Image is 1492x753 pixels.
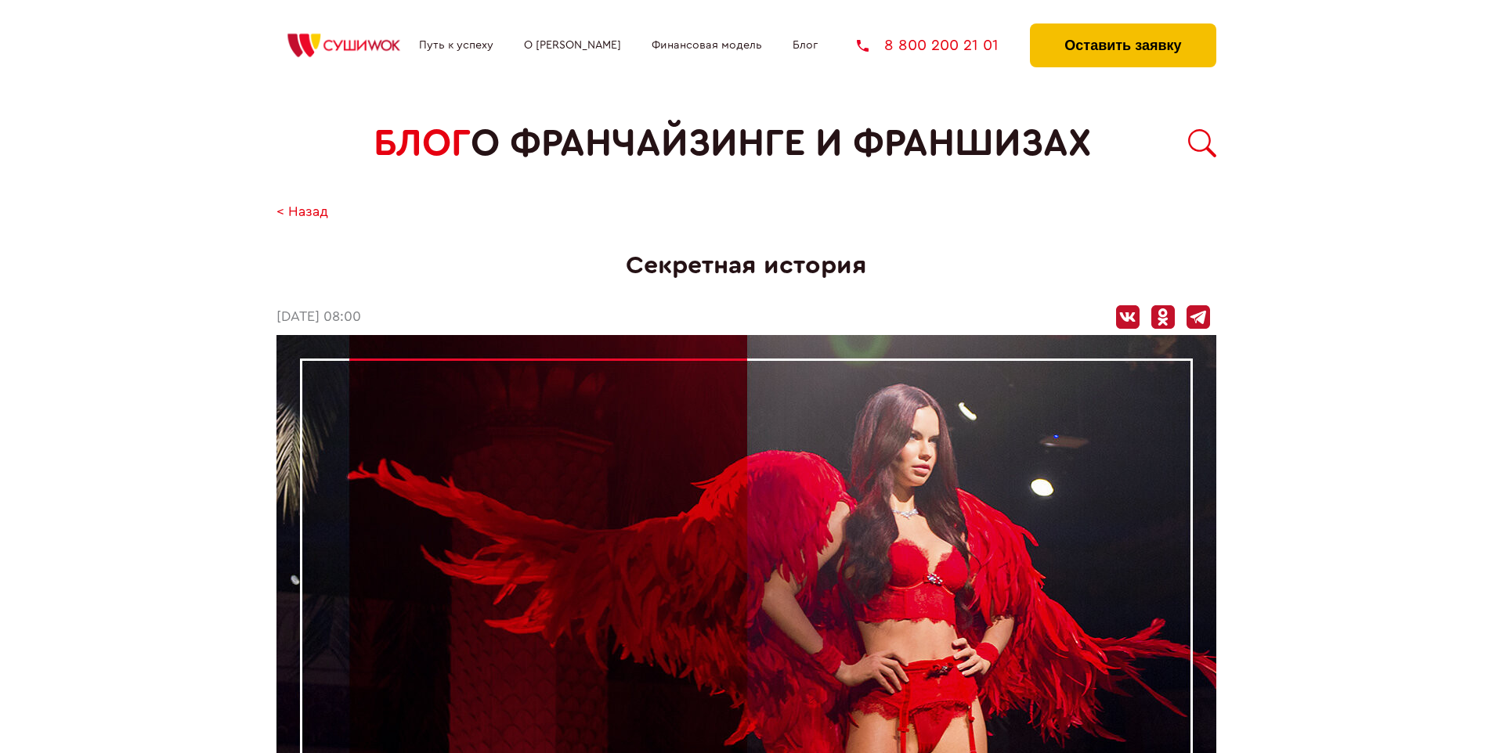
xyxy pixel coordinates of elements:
[419,39,493,52] a: Путь к успеху
[793,39,818,52] a: Блог
[524,39,621,52] a: О [PERSON_NAME]
[276,251,1216,280] h1: Секретная история
[374,122,471,165] span: БЛОГ
[1030,23,1216,67] button: Оставить заявку
[276,309,361,326] time: [DATE] 08:00
[652,39,762,52] a: Финансовая модель
[857,38,999,53] a: 8 800 200 21 01
[884,38,999,53] span: 8 800 200 21 01
[276,204,328,221] a: < Назад
[471,122,1091,165] span: о франчайзинге и франшизах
